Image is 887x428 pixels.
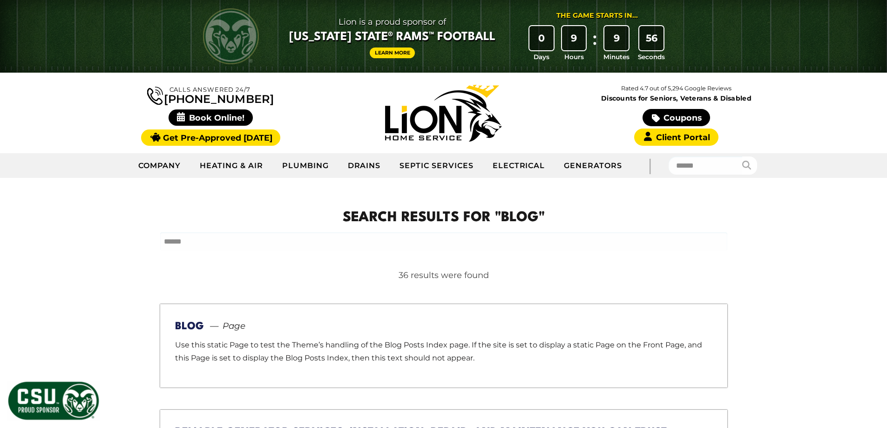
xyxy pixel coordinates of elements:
[564,52,584,61] span: Hours
[560,83,792,94] p: Rated 4.7 out of 5,294 Google Reviews
[562,95,791,102] span: Discounts for Seniors, Veterans & Disabled
[289,14,495,29] span: Lion is a proud sponsor of
[590,26,599,62] div: :
[483,154,555,177] a: Electrical
[169,109,253,126] span: Book Online!
[206,319,245,333] span: Page
[529,26,554,50] div: 0
[160,269,727,282] div: 36 results were found
[370,48,415,58] a: Learn More
[273,154,339,177] a: Plumbing
[631,153,669,178] div: |
[175,339,712,366] p: Use this static Page to test the Theme’s handling of the Blog Posts Index page. If the site is se...
[556,11,638,21] div: The Game Starts in...
[203,8,259,64] img: CSU Rams logo
[562,26,586,50] div: 9
[190,154,272,177] a: Heating & Air
[555,154,631,177] a: Generators
[534,52,549,61] span: Days
[390,154,483,177] a: Septic Services
[385,85,501,142] img: Lion Home Service
[634,129,718,146] a: Client Portal
[7,380,100,421] img: CSU Sponsor Badge
[147,85,274,105] a: [PHONE_NUMBER]
[638,52,665,61] span: Seconds
[339,154,391,177] a: Drains
[639,26,664,50] div: 56
[603,52,630,61] span: Minutes
[604,26,629,50] div: 9
[643,109,710,126] a: Coupons
[160,208,727,229] h1: Search Results for "blog"
[175,321,204,332] a: Blog
[289,29,495,45] span: [US_STATE] State® Rams™ Football
[141,129,280,146] a: Get Pre-Approved [DATE]
[129,154,191,177] a: Company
